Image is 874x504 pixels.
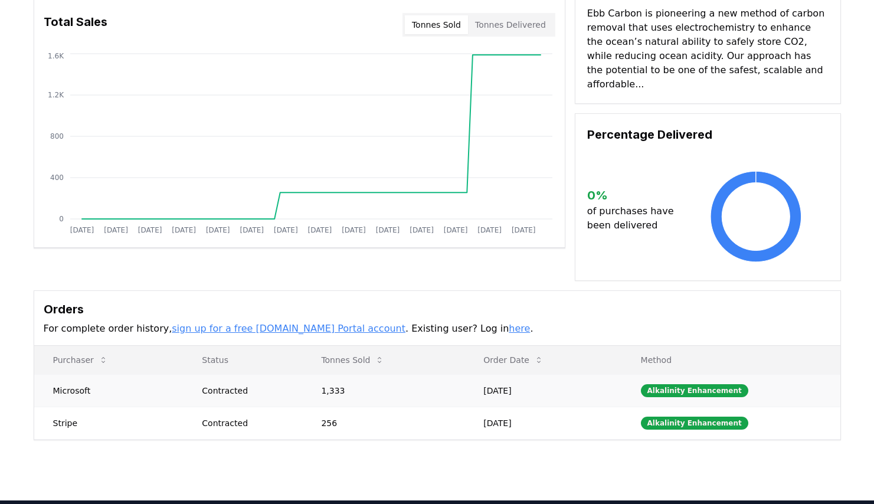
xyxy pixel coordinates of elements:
[192,354,293,366] p: Status
[50,132,64,140] tspan: 800
[375,226,400,234] tspan: [DATE]
[587,204,683,233] p: of purchases have been delivered
[70,226,94,234] tspan: [DATE]
[34,407,184,439] td: Stripe
[44,322,831,336] p: For complete order history, . Existing user? Log in .
[474,348,553,372] button: Order Date
[312,348,394,372] button: Tonnes Sold
[342,226,366,234] tspan: [DATE]
[172,226,196,234] tspan: [DATE]
[464,374,621,407] td: [DATE]
[468,15,553,34] button: Tonnes Delivered
[44,300,831,318] h3: Orders
[48,91,64,99] tspan: 1.2K
[587,6,829,91] p: Ebb Carbon is pioneering a new method of carbon removal that uses electrochemistry to enhance the...
[511,226,535,234] tspan: [DATE]
[59,215,64,223] tspan: 0
[44,13,107,37] h3: Total Sales
[405,15,468,34] button: Tonnes Sold
[50,174,64,182] tspan: 400
[138,226,162,234] tspan: [DATE]
[104,226,128,234] tspan: [DATE]
[48,52,64,60] tspan: 1.6K
[587,126,829,143] h3: Percentage Delivered
[302,407,464,439] td: 256
[464,407,621,439] td: [DATE]
[172,323,405,334] a: sign up for a free [DOMAIN_NAME] Portal account
[34,374,184,407] td: Microsoft
[307,226,332,234] tspan: [DATE]
[641,384,748,397] div: Alkalinity Enhancement
[205,226,230,234] tspan: [DATE]
[443,226,467,234] tspan: [DATE]
[410,226,434,234] tspan: [DATE]
[44,348,117,372] button: Purchaser
[509,323,530,334] a: here
[641,417,748,430] div: Alkalinity Enhancement
[202,417,293,429] div: Contracted
[477,226,502,234] tspan: [DATE]
[240,226,264,234] tspan: [DATE]
[302,374,464,407] td: 1,333
[631,354,831,366] p: Method
[587,186,683,204] h3: 0 %
[202,385,293,397] div: Contracted
[274,226,298,234] tspan: [DATE]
